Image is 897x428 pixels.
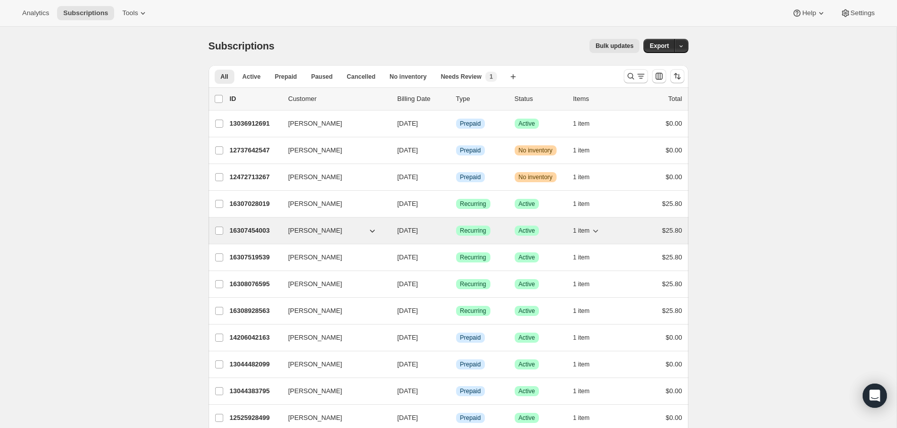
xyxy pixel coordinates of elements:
span: Active [519,200,535,208]
button: Search and filter results [624,69,648,83]
span: [DATE] [397,280,418,288]
span: $25.80 [662,253,682,261]
span: 1 item [573,227,590,235]
span: Cancelled [347,73,376,81]
span: 1 item [573,307,590,315]
div: 12737642547[PERSON_NAME][DATE]InfoPrepaidWarningNo inventory1 item$0.00 [230,143,682,157]
p: Status [515,94,565,104]
span: Prepaid [460,360,481,368]
span: [DATE] [397,253,418,261]
p: 13044383795 [230,386,280,396]
button: [PERSON_NAME] [282,116,383,132]
span: Analytics [22,9,49,17]
span: $25.80 [662,200,682,207]
div: Open Intercom Messenger [863,384,887,408]
span: 1 item [573,200,590,208]
span: [DATE] [397,227,418,234]
button: [PERSON_NAME] [282,249,383,265]
p: 12737642547 [230,145,280,155]
p: 13036912691 [230,119,280,129]
button: Create new view [505,70,521,84]
span: [DATE] [397,307,418,314]
button: Settings [834,6,881,20]
span: $25.80 [662,307,682,314]
span: 1 item [573,387,590,395]
span: [DATE] [397,414,418,421]
button: [PERSON_NAME] [282,142,383,158]
div: IDCustomerBilling DateTypeStatusItemsTotal [230,94,682,104]
span: 1 item [573,334,590,342]
div: 13044383795[PERSON_NAME][DATE]InfoPrepaidSuccessActive1 item$0.00 [230,384,682,398]
span: 1 item [573,253,590,261]
span: Active [519,253,535,261]
span: No inventory [519,146,553,154]
span: [DATE] [397,387,418,395]
button: 1 item [573,384,601,398]
span: Recurring [460,227,486,235]
span: $0.00 [666,334,682,341]
div: 12472713267[PERSON_NAME][DATE]InfoPrepaidWarningNo inventory1 item$0.00 [230,170,682,184]
span: 1 item [573,414,590,422]
span: [PERSON_NAME] [288,145,342,155]
span: 1 item [573,120,590,128]
button: [PERSON_NAME] [282,223,383,239]
span: [PERSON_NAME] [288,359,342,369]
button: [PERSON_NAME] [282,169,383,185]
button: [PERSON_NAME] [282,303,383,319]
div: 13044482099[PERSON_NAME][DATE]InfoPrepaidSuccessActive1 item$0.00 [230,357,682,371]
p: Billing Date [397,94,448,104]
span: [DATE] [397,173,418,181]
span: [PERSON_NAME] [288,413,342,423]
span: [DATE] [397,334,418,341]
span: Prepaid [460,387,481,395]
button: [PERSON_NAME] [282,410,383,426]
span: No inventory [389,73,426,81]
span: [PERSON_NAME] [288,199,342,209]
span: $25.80 [662,227,682,234]
span: Active [519,414,535,422]
button: [PERSON_NAME] [282,383,383,399]
div: 13036912691[PERSON_NAME][DATE]InfoPrepaidSuccessActive1 item$0.00 [230,117,682,131]
button: Help [786,6,832,20]
span: $25.80 [662,280,682,288]
span: $0.00 [666,414,682,421]
span: No inventory [519,173,553,181]
span: Active [519,334,535,342]
span: $0.00 [666,387,682,395]
button: 1 item [573,411,601,425]
span: Subscriptions [63,9,108,17]
button: Tools [116,6,154,20]
span: [PERSON_NAME] [288,252,342,262]
button: 1 item [573,331,601,345]
div: Type [456,94,507,104]
span: Needs Review [441,73,482,81]
span: 1 item [573,146,590,154]
span: Active [519,120,535,128]
button: 1 item [573,304,601,318]
span: $0.00 [666,120,682,127]
p: 13044482099 [230,359,280,369]
span: Prepaid [460,334,481,342]
span: Paused [311,73,333,81]
span: Prepaid [460,173,481,181]
span: Active [519,360,535,368]
p: 12525928499 [230,413,280,423]
button: Sort the results [670,69,684,83]
div: 16307028019[PERSON_NAME][DATE]SuccessRecurringSuccessActive1 item$25.80 [230,197,682,211]
button: 1 item [573,117,601,131]
span: [DATE] [397,120,418,127]
span: [PERSON_NAME] [288,333,342,343]
p: 16308076595 [230,279,280,289]
span: [PERSON_NAME] [288,279,342,289]
span: Bulk updates [595,42,633,50]
button: [PERSON_NAME] [282,276,383,292]
span: [PERSON_NAME] [288,306,342,316]
span: Prepaid [460,414,481,422]
button: 1 item [573,224,601,238]
button: [PERSON_NAME] [282,356,383,372]
button: 1 item [573,250,601,264]
button: Subscriptions [57,6,114,20]
button: Export [643,39,675,53]
span: $0.00 [666,173,682,181]
p: 16307028019 [230,199,280,209]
